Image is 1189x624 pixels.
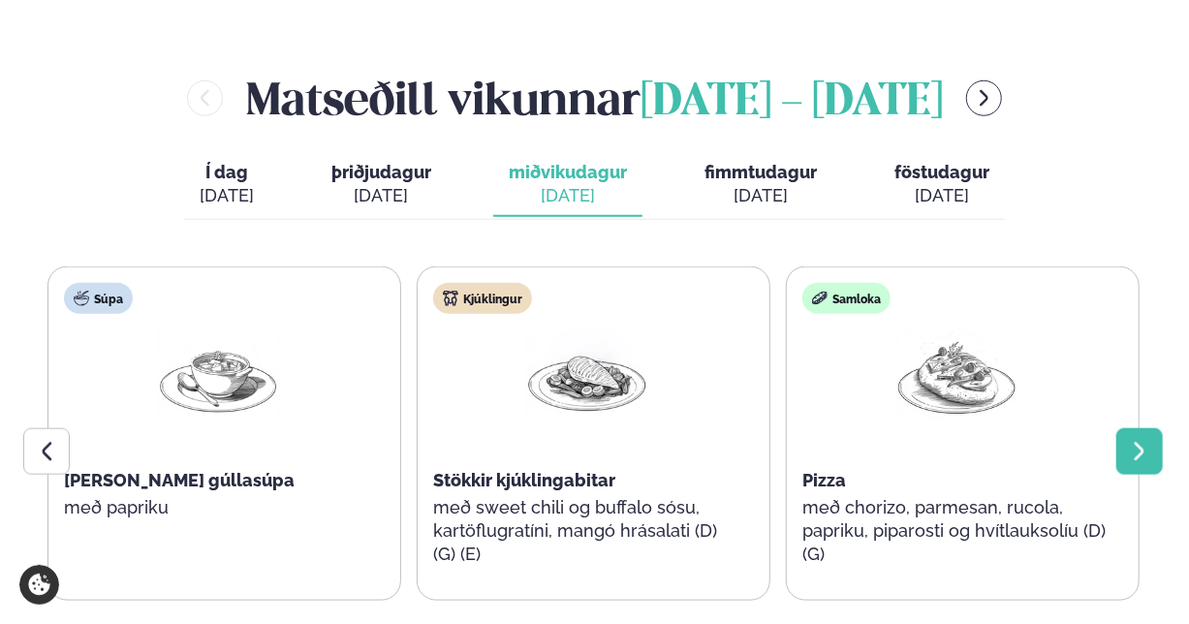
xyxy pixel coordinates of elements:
[187,80,223,116] button: menu-btn-left
[802,496,1111,566] p: með chorizo, parmesan, rucola, papriku, piparosti og hvítlauksolíu (D) (G)
[493,153,642,217] button: miðvikudagur [DATE]
[433,496,741,566] p: með sweet chili og buffalo sósu, kartöflugratíni, mangó hrásalati (D) (G) (E)
[316,153,447,217] button: þriðjudagur [DATE]
[704,162,817,182] span: fimmtudagur
[509,184,627,207] div: [DATE]
[812,291,828,306] img: sandwich-new-16px.svg
[525,329,649,420] img: Chicken-breast.png
[509,162,627,182] span: miðvikudagur
[331,184,431,207] div: [DATE]
[200,184,254,207] div: [DATE]
[74,291,89,306] img: soup.svg
[331,162,431,182] span: þriðjudagur
[156,329,280,420] img: Soup.png
[443,291,458,306] img: chicken.svg
[200,161,254,184] span: Í dag
[894,329,1018,420] img: Pizza-Bread.png
[704,184,817,207] div: [DATE]
[246,67,943,130] h2: Matseðill vikunnar
[433,470,615,490] span: Stökkir kjúklingabitar
[19,565,59,605] a: Cookie settings
[802,283,891,314] div: Samloka
[802,470,846,490] span: Pizza
[64,470,295,490] span: [PERSON_NAME] gúllasúpa
[894,184,989,207] div: [DATE]
[879,153,1005,217] button: föstudagur [DATE]
[689,153,832,217] button: fimmtudagur [DATE]
[64,496,372,519] p: með papriku
[966,80,1002,116] button: menu-btn-right
[894,162,989,182] span: föstudagur
[641,81,943,124] span: [DATE] - [DATE]
[433,283,532,314] div: Kjúklingur
[184,153,269,217] button: Í dag [DATE]
[64,283,133,314] div: Súpa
